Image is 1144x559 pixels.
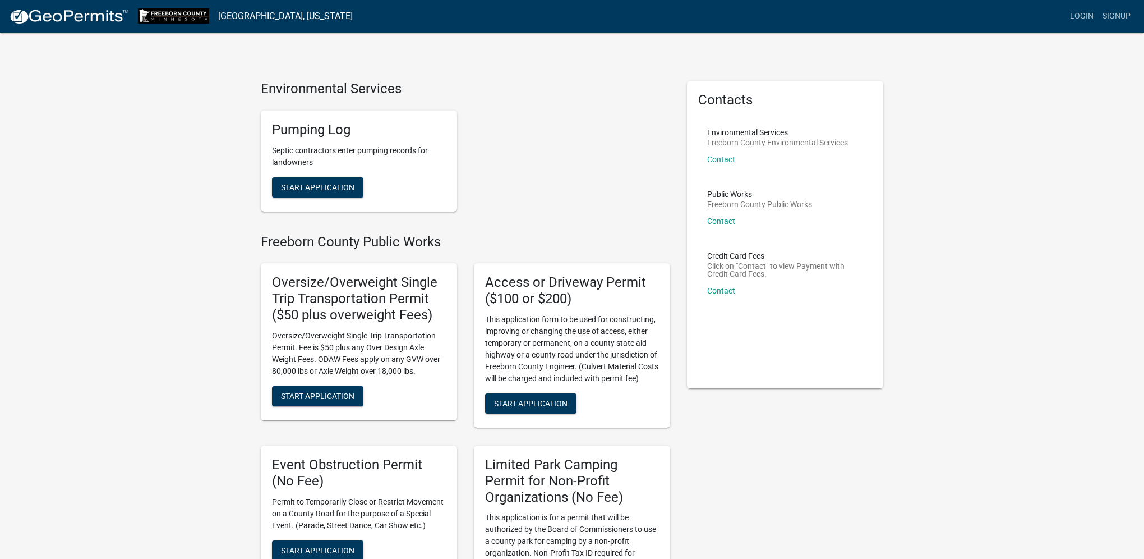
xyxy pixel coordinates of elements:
[485,457,659,505] h5: Limited Park Camping Permit for Non-Profit Organizations (No Fee)
[272,177,363,198] button: Start Application
[261,234,670,250] h4: Freeborn County Public Works
[1098,6,1135,27] a: Signup
[281,182,354,191] span: Start Application
[281,391,354,400] span: Start Application
[707,190,812,198] p: Public Works
[707,252,863,260] p: Credit Card Fees
[707,155,735,164] a: Contact
[707,286,735,295] a: Contact
[485,314,659,384] p: This application form to be used for constructing, improving or changing the use of access, eithe...
[272,457,446,489] h5: Event Obstruction Permit (No Fee)
[707,129,848,136] p: Environmental Services
[218,7,353,26] a: [GEOGRAPHIC_DATA], [US_STATE]
[272,274,446,323] h5: Oversize/Overweight Single Trip Transportation Permit ($50 plus overweight Fees)
[261,81,670,97] h4: Environmental Services
[272,496,446,531] p: Permit to Temporarily Close or Restrict Movement on a County Road for the purpose of a Special Ev...
[272,145,446,168] p: Septic contractors enter pumping records for landowners
[272,330,446,377] p: Oversize/Overweight Single Trip Transportation Permit. Fee is $50 plus any Over Design Axle Weigh...
[485,393,576,414] button: Start Application
[272,386,363,406] button: Start Application
[485,274,659,307] h5: Access or Driveway Permit ($100 or $200)
[707,217,735,226] a: Contact
[138,8,209,24] img: Freeborn County, Minnesota
[281,546,354,555] span: Start Application
[1065,6,1098,27] a: Login
[707,139,848,146] p: Freeborn County Environmental Services
[707,262,863,278] p: Click on "Contact" to view Payment with Credit Card Fees.
[707,200,812,208] p: Freeborn County Public Works
[698,92,872,108] h5: Contacts
[272,122,446,138] h5: Pumping Log
[494,398,568,407] span: Start Application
